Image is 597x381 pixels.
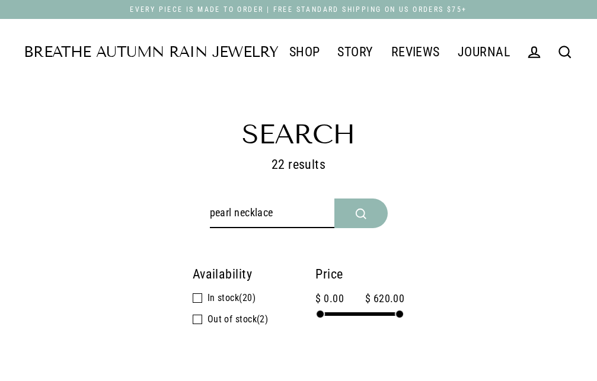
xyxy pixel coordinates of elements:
[24,121,573,148] h1: Search
[278,37,519,68] div: Primary
[315,290,344,308] span: $ 0.00
[328,37,382,67] a: STORY
[207,313,257,325] span: Out of stock
[358,290,405,308] span: $ 620.00
[207,290,256,306] span: (20)
[24,45,278,60] a: Breathe Autumn Rain Jewelry
[207,312,269,327] span: (2)
[315,264,404,284] div: Price
[280,37,329,67] a: SHOP
[91,154,506,228] div: 22 results
[193,264,269,284] div: Availability
[449,37,519,67] a: JOURNAL
[382,37,449,67] a: REVIEWS
[207,292,240,303] span: In stock
[210,198,334,228] input: Search our store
